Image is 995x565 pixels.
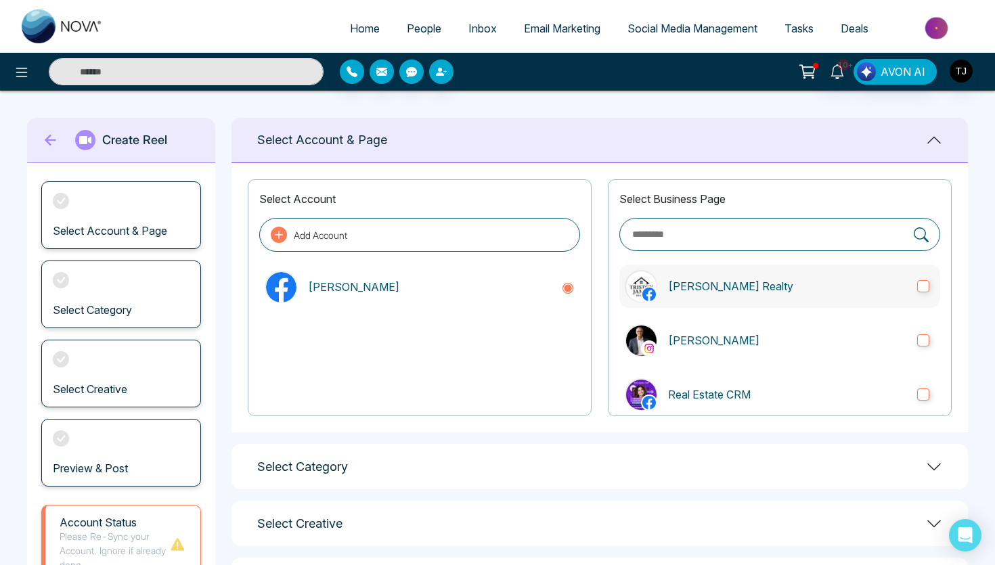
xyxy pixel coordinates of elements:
p: [PERSON_NAME] Realty [668,278,906,294]
a: Email Marketing [510,16,614,41]
img: User Avatar [950,60,973,83]
p: [PERSON_NAME] [308,279,550,295]
span: 10+ [837,59,849,71]
img: Triston James Realty [626,271,657,302]
h1: Select Creative [257,516,342,531]
span: Email Marketing [524,22,600,35]
h1: Select Account & Page [257,133,387,148]
a: People [393,16,455,41]
img: Lead Flow [857,62,876,81]
input: instagramTriston James[PERSON_NAME] [917,334,929,346]
h3: Select Category [53,304,132,317]
a: Home [336,16,393,41]
a: Deals [827,16,882,41]
img: instagram [642,342,656,355]
h1: Create Reel [102,133,167,148]
span: Inbox [468,22,497,35]
input: Triston James Realty[PERSON_NAME] Realty [917,280,929,292]
p: Add Account [294,228,347,242]
span: Deals [841,22,868,35]
img: Nova CRM Logo [22,9,103,43]
h3: Select Creative [53,383,127,396]
img: Triston James [626,325,657,356]
p: Select Account [259,191,580,207]
a: Tasks [771,16,827,41]
a: Inbox [455,16,510,41]
span: Tasks [784,22,814,35]
p: [PERSON_NAME] [668,332,906,348]
button: Add Account [259,218,580,252]
input: Real Estate CRM Real Estate CRM [917,388,929,401]
p: Real Estate CRM [668,386,906,403]
span: AVON AI [881,64,925,80]
p: Select Business Page [619,191,940,207]
h1: Account Status [60,516,169,529]
span: People [407,22,441,35]
div: Open Intercom Messenger [949,519,981,551]
h3: Select Account & Page [53,225,167,238]
h1: Select Category [257,459,348,474]
span: Home [350,22,380,35]
a: Social Media Management [614,16,771,41]
h3: Preview & Post [53,462,128,475]
button: AVON AI [854,59,937,85]
span: Social Media Management [627,22,757,35]
img: Market-place.gif [889,13,987,43]
img: Real Estate CRM [626,380,657,410]
a: 10+ [821,59,854,83]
